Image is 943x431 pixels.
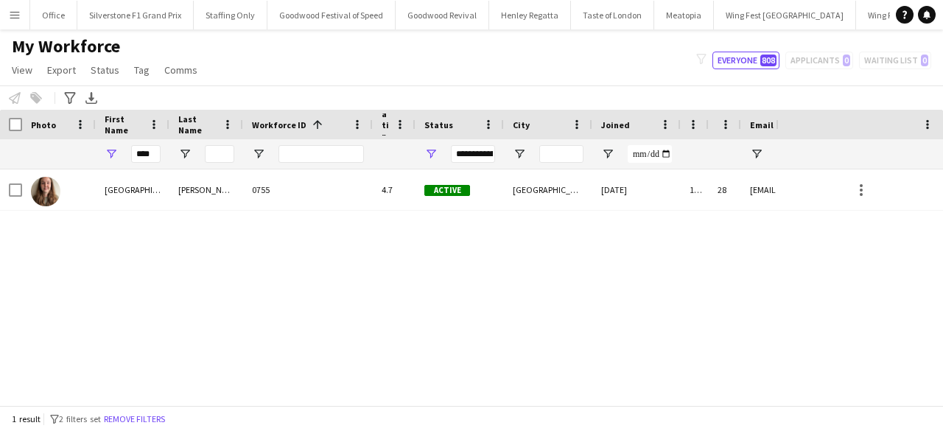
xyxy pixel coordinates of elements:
[31,119,56,130] span: Photo
[601,119,630,130] span: Joined
[41,60,82,80] a: Export
[194,1,267,29] button: Staffing Only
[31,177,60,206] img: Madison Forrester
[278,145,364,163] input: Workforce ID Filter Input
[714,1,856,29] button: Wing Fest [GEOGRAPHIC_DATA]
[373,169,416,210] div: 4.7
[424,147,438,161] button: Open Filter Menu
[6,60,38,80] a: View
[539,145,583,163] input: City Filter Input
[382,97,389,153] span: Rating
[128,60,155,80] a: Tag
[654,1,714,29] button: Meatopia
[750,119,774,130] span: Email
[760,55,777,66] span: 808
[205,145,234,163] input: Last Name Filter Input
[105,147,118,161] button: Open Filter Menu
[424,185,470,196] span: Active
[101,411,168,427] button: Remove filters
[592,169,681,210] div: [DATE]
[601,147,614,161] button: Open Filter Menu
[396,1,489,29] button: Goodwood Revival
[83,89,100,107] app-action-btn: Export XLSX
[489,1,571,29] button: Henley Regatta
[513,147,526,161] button: Open Filter Menu
[105,113,143,136] span: First Name
[12,35,120,57] span: My Workforce
[267,1,396,29] button: Goodwood Festival of Speed
[741,169,908,210] div: [EMAIL_ADDRESS][DOMAIN_NAME]
[134,63,150,77] span: Tag
[12,63,32,77] span: View
[77,1,194,29] button: Silverstone F1 Grand Prix
[252,147,265,161] button: Open Filter Menu
[169,169,243,210] div: [PERSON_NAME]
[178,113,217,136] span: Last Name
[504,169,592,210] div: [GEOGRAPHIC_DATA]
[91,63,119,77] span: Status
[178,147,192,161] button: Open Filter Menu
[164,63,197,77] span: Comms
[96,169,169,210] div: [GEOGRAPHIC_DATA]
[712,52,779,69] button: Everyone808
[30,1,77,29] button: Office
[61,89,79,107] app-action-btn: Advanced filters
[252,119,306,130] span: Workforce ID
[131,145,161,163] input: First Name Filter Input
[59,413,101,424] span: 2 filters set
[628,145,672,163] input: Joined Filter Input
[513,119,530,130] span: City
[85,60,125,80] a: Status
[750,147,763,161] button: Open Filter Menu
[243,169,373,210] div: 0755
[47,63,76,77] span: Export
[709,169,741,210] div: 28
[424,119,453,130] span: Status
[571,1,654,29] button: Taste of London
[681,169,709,210] div: 17 days
[158,60,203,80] a: Comms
